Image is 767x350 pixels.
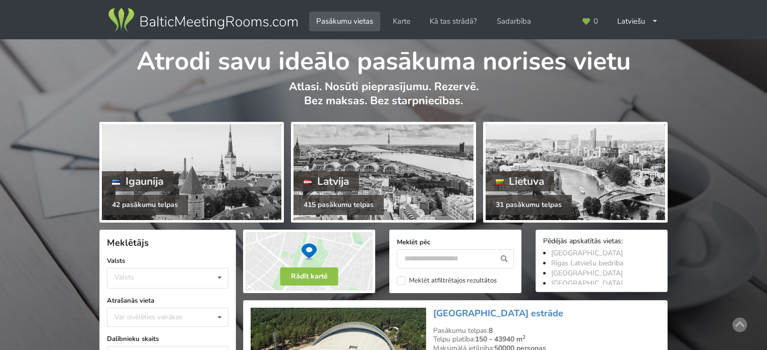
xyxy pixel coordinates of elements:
a: [GEOGRAPHIC_DATA] [551,268,623,278]
span: 0 [594,18,598,25]
div: Latviešu [610,12,665,31]
span: Meklētājs [107,237,149,249]
div: 42 pasākumu telpas [102,195,188,215]
a: [GEOGRAPHIC_DATA] [551,278,623,288]
div: Latvija [293,171,359,191]
div: 31 pasākumu telpas [486,195,572,215]
label: Meklēt atfiltrētajos rezultātos [397,276,497,285]
div: 415 pasākumu telpas [293,195,384,215]
img: Baltic Meeting Rooms [106,6,300,34]
div: Lietuva [486,171,555,191]
label: Valsts [107,256,228,266]
div: Telpu platība: [433,335,660,344]
a: Lietuva 31 pasākumu telpas [483,122,668,223]
a: Sadarbība [490,12,538,31]
a: Igaunija 42 pasākumu telpas [99,122,284,223]
a: Karte [386,12,418,31]
p: Atlasi. Nosūti pieprasījumu. Rezervē. Bez maksas. Bez starpniecības. [99,80,668,118]
div: Var izvēlēties vairākas [112,311,205,323]
label: Meklēt pēc [397,237,514,247]
strong: 150 - 43940 m [475,334,525,344]
a: [GEOGRAPHIC_DATA] [551,248,623,258]
div: Igaunija [102,171,173,191]
a: Rīgas Latviešu biedrība [551,258,623,268]
a: Latvija 415 pasākumu telpas [291,122,476,223]
label: Dalībnieku skaits [107,334,228,344]
div: Pasākumu telpas: [433,326,660,335]
a: Kā tas strādā? [423,12,484,31]
div: Valsts [114,273,134,282]
button: Rādīt kartē [280,267,338,286]
sup: 2 [522,333,525,341]
h1: Atrodi savu ideālo pasākuma norises vietu [99,39,668,78]
a: Pasākumu vietas [309,12,380,31]
img: Rādīt kartē [243,230,375,293]
label: Atrašanās vieta [107,296,228,306]
a: [GEOGRAPHIC_DATA] estrāde [433,307,563,319]
div: Pēdējās apskatītās vietas: [543,237,660,247]
strong: 8 [489,326,493,335]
